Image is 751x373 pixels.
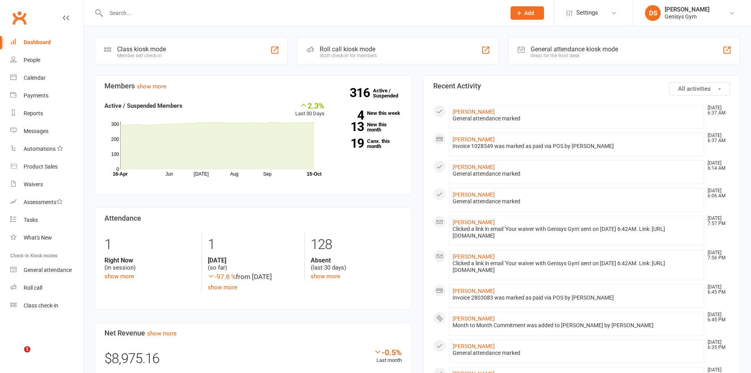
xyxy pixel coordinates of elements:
div: 1 [104,233,196,257]
a: show more [137,83,166,90]
input: Search... [104,7,500,19]
div: Dashboard [24,39,51,45]
strong: Absent [311,257,401,264]
div: Messages [24,128,48,134]
span: Settings [576,4,598,22]
a: [PERSON_NAME] [453,109,495,115]
a: 316Active / Suspended [373,82,408,104]
div: Invoice 1028349 was marked as paid via POS by [PERSON_NAME] [453,143,701,150]
time: [DATE] 6:45 PM [704,312,730,322]
a: show more [208,284,237,291]
div: General attendance marked [453,198,701,205]
div: Great for the front desk [531,53,618,58]
a: [PERSON_NAME] [453,136,495,142]
div: General attendance marked [453,171,701,177]
h3: Net Revenue [104,329,402,337]
span: 1 [24,346,30,352]
div: Staff check-in for members [320,53,377,58]
iframe: Intercom live chat [8,346,27,365]
a: Calendar [10,69,83,87]
div: 128 [311,233,401,257]
button: Add [511,6,544,20]
a: [PERSON_NAME] [453,219,495,225]
a: Product Sales [10,158,83,176]
div: 1 [208,233,298,257]
span: -97.8 % [208,273,236,281]
h3: Members [104,82,402,90]
time: [DATE] 6:06 AM [704,188,730,199]
time: [DATE] 6:45 PM [704,285,730,295]
div: Calendar [24,75,46,81]
a: 13New this month [336,122,402,132]
h3: Attendance [104,214,402,222]
span: Add [524,10,534,16]
div: Roll call kiosk mode [320,45,377,53]
time: [DATE] 6:37 AM [704,133,730,143]
strong: Right Now [104,257,196,264]
div: DS [645,5,661,21]
a: Class kiosk mode [10,297,83,315]
a: Messages [10,122,83,140]
div: -0.5% [374,348,402,356]
a: [PERSON_NAME] [453,288,495,294]
div: General attendance marked [453,350,701,356]
div: Class kiosk mode [117,45,166,53]
a: [PERSON_NAME] [453,253,495,260]
a: Payments [10,87,83,105]
a: Clubworx [9,8,29,28]
div: Assessments [24,199,63,205]
a: Tasks [10,211,83,229]
div: General attendance kiosk mode [531,45,618,53]
div: (last 30 days) [311,257,401,272]
div: Last month [374,348,402,365]
time: [DATE] 6:35 PM [704,340,730,350]
div: People [24,57,40,63]
div: Genisys Gym [665,13,710,20]
a: show more [147,330,177,337]
div: Invoice 2803083 was marked as paid via POS by [PERSON_NAME] [453,294,701,301]
strong: [DATE] [208,257,298,264]
div: Reports [24,110,43,116]
a: General attendance kiosk mode [10,261,83,279]
button: All activities [669,82,730,96]
div: General attendance marked [453,115,701,122]
a: show more [311,273,340,280]
a: What's New [10,229,83,247]
time: [DATE] 6:37 AM [704,105,730,116]
a: Roll call [10,279,83,297]
div: Payments [24,92,48,99]
div: Automations [24,146,56,152]
a: show more [104,273,134,280]
a: 19Canx. this month [336,139,402,149]
div: (so far) [208,257,298,272]
time: [DATE] 7:56 PM [704,250,730,261]
div: Clicked a link in email 'Your waiver with Genisys Gym' sent on [DATE] 6:42AM. Link: [URL][DOMAIN_... [453,260,701,274]
a: [PERSON_NAME] [453,164,495,170]
a: Waivers [10,176,83,193]
strong: 316 [350,87,373,99]
div: Tasks [24,217,38,223]
div: Last 30 Days [295,101,324,118]
div: What's New [24,234,52,241]
span: All activities [678,85,711,92]
div: Waivers [24,181,43,187]
div: Month to Month Commitment was added to [PERSON_NAME] by [PERSON_NAME] [453,322,701,329]
a: [PERSON_NAME] [453,191,495,198]
div: from [DATE] [208,272,298,282]
a: Dashboard [10,34,83,51]
a: [PERSON_NAME] [453,343,495,349]
a: Automations [10,140,83,158]
strong: 4 [336,109,364,121]
div: [PERSON_NAME] [665,6,710,13]
h3: Recent Activity [433,82,731,90]
strong: 13 [336,121,364,133]
div: Clicked a link in email 'Your waiver with Genisys Gym' sent on [DATE] 6:42AM. Link: [URL][DOMAIN_... [453,226,701,239]
div: Member self check-in [117,53,166,58]
a: Reports [10,105,83,122]
strong: 19 [336,137,364,149]
a: People [10,51,83,69]
div: Product Sales [24,163,58,170]
a: [PERSON_NAME] [453,315,495,322]
div: General attendance [24,267,72,273]
time: [DATE] 6:14 AM [704,161,730,171]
